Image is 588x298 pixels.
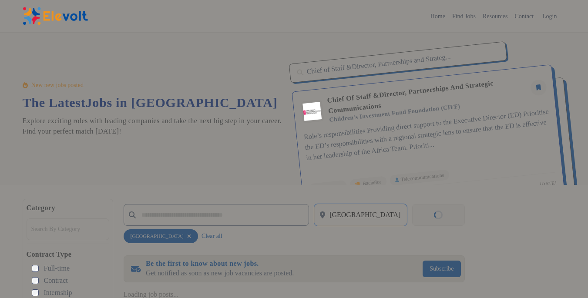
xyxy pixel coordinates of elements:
[27,203,109,213] h5: Category
[479,10,511,23] a: Resources
[23,95,284,110] h1: The Latest Jobs in [GEOGRAPHIC_DATA]
[449,10,479,23] a: Find Jobs
[27,249,109,260] h5: Contract Type
[23,116,284,137] h2: Explore exciting roles with leading companies and take the next big step in your career. Find you...
[124,229,198,243] div: [GEOGRAPHIC_DATA]
[32,265,39,272] input: Full-time
[434,210,444,220] div: Loading...
[511,10,538,23] a: Contact
[44,265,70,272] span: Full-time
[202,229,222,243] button: Clear all
[146,259,294,268] h4: Be the first to know about new jobs.
[544,256,588,298] iframe: Chat Widget
[31,81,84,90] p: New new jobs posted
[427,10,449,23] a: Home
[44,277,68,284] span: Contract
[423,261,460,277] button: Subscribe
[23,7,88,25] img: Elevolt
[44,289,72,296] span: Internship
[412,204,464,226] button: Find JobsLoading...
[32,277,39,284] input: Contract
[537,8,562,25] a: Login
[146,268,294,278] p: Get notified as soon as new job vacancies are posted.
[32,289,39,296] input: Internship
